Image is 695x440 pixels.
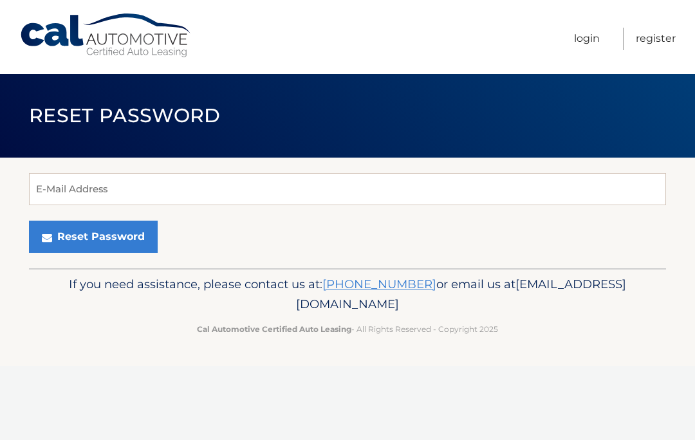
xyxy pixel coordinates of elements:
p: If you need assistance, please contact us at: or email us at [48,274,647,315]
a: Login [574,28,600,50]
a: Register [636,28,676,50]
a: [PHONE_NUMBER] [322,277,436,291]
button: Reset Password [29,221,158,253]
span: Reset Password [29,104,220,127]
p: - All Rights Reserved - Copyright 2025 [48,322,647,336]
input: E-Mail Address [29,173,666,205]
a: Cal Automotive [19,13,193,59]
strong: Cal Automotive Certified Auto Leasing [197,324,351,334]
